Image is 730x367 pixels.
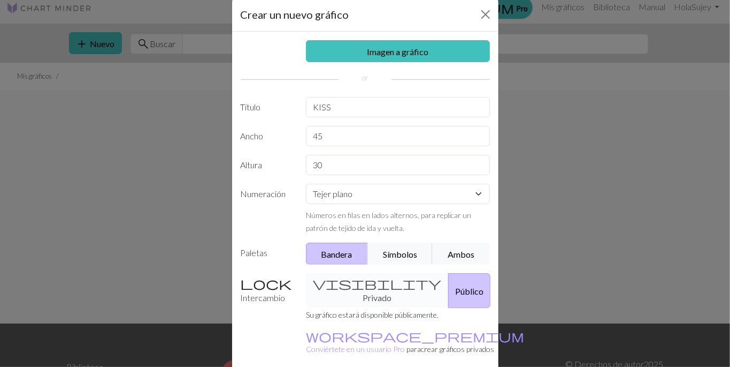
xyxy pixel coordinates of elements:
button: Cerca [477,6,494,23]
span: workspace_premium [306,328,524,343]
font: Símbolos [383,249,417,259]
button: Símbolos [367,243,433,265]
font: Altura [241,160,263,170]
font: Título [241,102,261,112]
button: Ambos [432,243,489,265]
a: Conviértete en un usuario Pro [306,332,524,354]
font: Paletas [241,248,268,258]
font: Su gráfico estará disponible públicamente. [306,310,439,319]
font: Intercambio [241,293,286,303]
font: Numeración [241,189,286,199]
font: Crear un nuevo gráfico [241,8,349,21]
button: Público [448,273,490,308]
font: Ancho [241,131,264,141]
font: Conviértete en un usuario Pro [306,344,405,354]
a: Imagen a gráfico [306,40,490,62]
font: crear gráficos privados [421,344,494,354]
font: Imagen a gráfico [367,47,428,57]
font: Público [455,286,483,296]
font: Números en filas en lados alternos, para replicar un patrón de tejido de ida y vuelta. [306,211,471,233]
font: para [406,344,421,354]
font: Bandera [321,249,352,259]
button: Bandera [306,243,368,265]
font: Ambos [448,249,474,259]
